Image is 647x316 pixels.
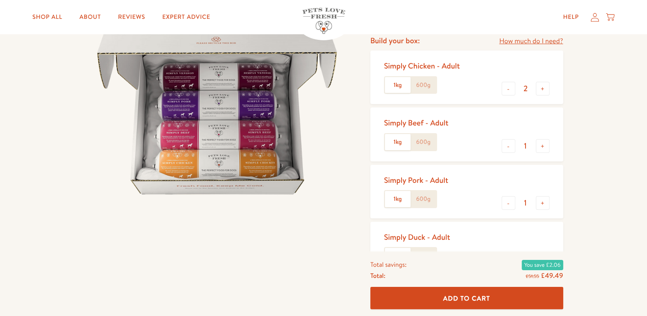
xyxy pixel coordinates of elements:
[541,271,563,280] span: £49.49
[502,82,515,95] button: -
[522,259,563,270] span: You save £2.06
[385,77,411,93] label: 1kg
[385,191,411,207] label: 1kg
[73,9,108,26] a: About
[302,8,345,34] img: Pets Love Fresh
[536,82,550,95] button: +
[499,36,563,47] a: How much do I need?
[536,139,550,153] button: +
[370,287,563,310] button: Add To Cart
[502,196,515,210] button: -
[411,134,436,150] label: 600g
[556,9,586,26] a: Help
[384,61,460,71] div: Simply Chicken - Adult
[384,118,449,128] div: Simply Beef - Adult
[536,196,550,210] button: +
[411,77,436,93] label: 600g
[370,36,420,45] h4: Build your box:
[370,270,385,281] span: Total:
[26,9,69,26] a: Shop All
[370,259,407,270] span: Total savings:
[384,232,450,242] div: Simply Duck - Adult
[411,248,436,264] label: 600g
[384,175,448,185] div: Simply Pork - Adult
[385,134,411,150] label: 1kg
[155,9,217,26] a: Expert Advice
[443,293,490,302] span: Add To Cart
[411,191,436,207] label: 600g
[526,272,539,279] s: £51.55
[502,139,515,153] button: -
[385,248,411,264] label: 1kg
[111,9,152,26] a: Reviews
